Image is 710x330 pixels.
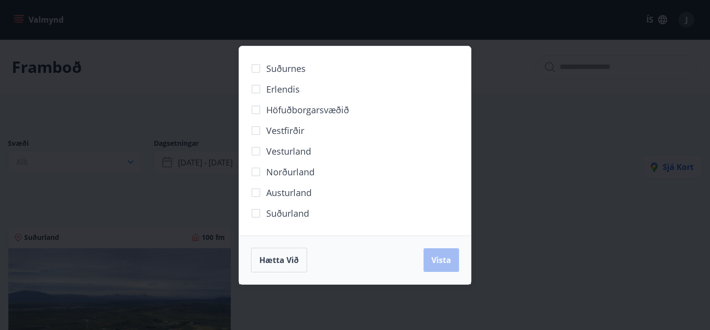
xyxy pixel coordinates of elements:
[266,83,300,96] span: Erlendis
[266,186,312,199] span: Austurland
[266,207,309,220] span: Suðurland
[266,165,315,178] span: Norðurland
[266,124,304,137] span: Vestfirðir
[259,255,299,265] span: Hætta við
[266,103,349,116] span: Höfuðborgarsvæðið
[266,145,311,158] span: Vesturland
[251,248,307,272] button: Hætta við
[266,62,306,75] span: Suðurnes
